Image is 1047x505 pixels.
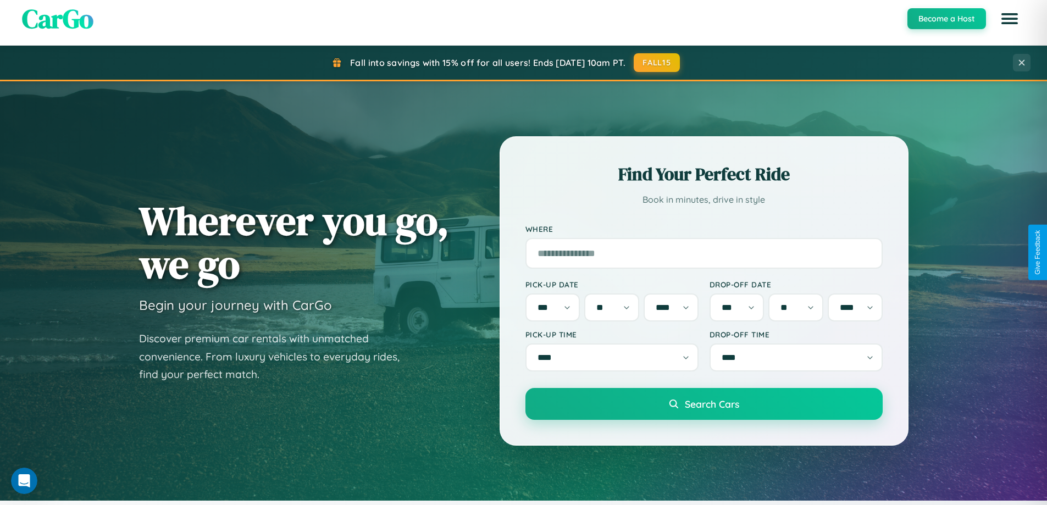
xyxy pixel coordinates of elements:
div: Give Feedback [1034,230,1042,275]
span: CarGo [22,1,93,37]
h1: Wherever you go, we go [139,199,449,286]
button: Open menu [994,3,1025,34]
span: Search Cars [685,398,739,410]
label: Pick-up Time [525,330,699,339]
label: Drop-off Date [710,280,883,289]
iframe: Intercom live chat [11,468,37,494]
p: Discover premium car rentals with unmatched convenience. From luxury vehicles to everyday rides, ... [139,330,414,384]
button: Search Cars [525,388,883,420]
label: Where [525,224,883,234]
p: Book in minutes, drive in style [525,192,883,208]
label: Drop-off Time [710,330,883,339]
button: Become a Host [907,8,986,29]
h3: Begin your journey with CarGo [139,297,332,313]
label: Pick-up Date [525,280,699,289]
span: Fall into savings with 15% off for all users! Ends [DATE] 10am PT. [350,57,625,68]
button: FALL15 [634,53,680,72]
h2: Find Your Perfect Ride [525,162,883,186]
